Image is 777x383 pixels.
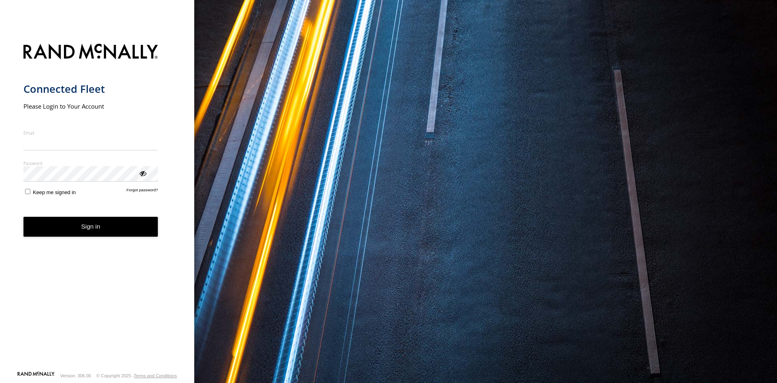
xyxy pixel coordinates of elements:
form: main [23,39,171,371]
a: Forgot password? [127,188,158,195]
span: Keep me signed in [33,189,76,195]
a: Terms and Conditions [134,373,177,378]
h1: Connected Fleet [23,82,158,96]
label: Password [23,160,158,166]
label: Email [23,130,158,136]
a: Visit our Website [17,372,55,380]
img: Rand McNally [23,42,158,63]
div: Version: 306.00 [60,373,91,378]
button: Sign in [23,217,158,237]
div: © Copyright 2025 - [96,373,177,378]
input: Keep me signed in [25,189,30,194]
div: ViewPassword [138,169,146,177]
h2: Please Login to Your Account [23,102,158,110]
